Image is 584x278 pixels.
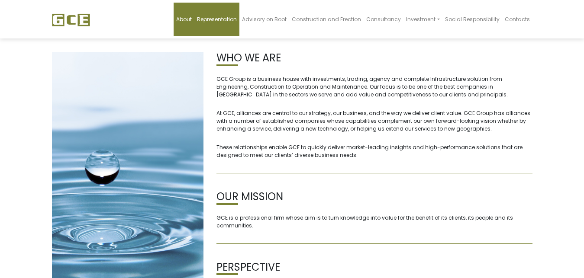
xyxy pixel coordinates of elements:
a: Advisory on Boot [239,3,289,36]
span: Investment [406,16,436,23]
h2: OUR MISSION [216,191,532,203]
span: Construction and Erection [292,16,361,23]
a: Construction and Erection [289,3,364,36]
img: GCE Group [52,13,90,26]
p: GCE is a professional firm whose aim is to turn knowledge into value for the benefit of its clien... [216,214,532,230]
p: At GCE, alliances are central to our strategy, our business, and the way we deliver client value.... [216,109,532,133]
span: Advisory on Boot [242,16,287,23]
span: About [176,16,192,23]
span: Social Responsibility [445,16,500,23]
p: These relationships enable GCE to quickly deliver market-leading insights and high-performance so... [216,144,532,159]
span: Contacts [505,16,530,23]
span: Consultancy [366,16,401,23]
span: Representation [197,16,237,23]
a: Consultancy [364,3,403,36]
a: Contacts [502,3,532,36]
a: Social Responsibility [442,3,502,36]
a: Representation [194,3,239,36]
h2: PERSPECTIVE [216,261,532,274]
a: About [174,3,194,36]
a: Investment [403,3,442,36]
h2: WHO WE ARE [216,52,532,64]
p: GCE Group is a business house with investments, trading, agency and complete Infrastructure solut... [216,75,532,99]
